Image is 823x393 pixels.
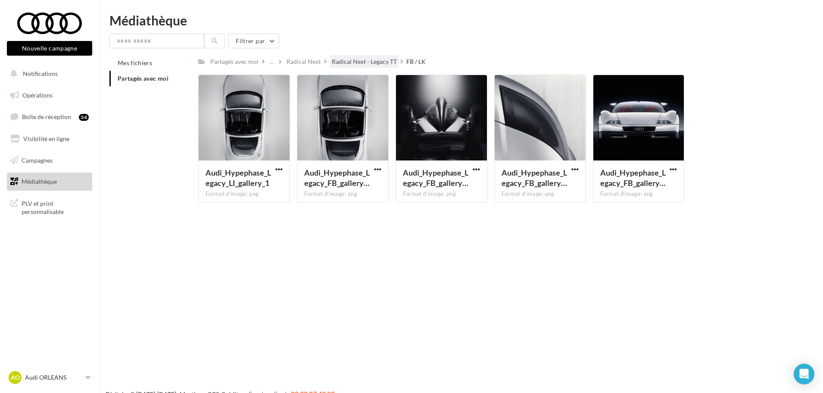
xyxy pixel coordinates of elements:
span: Notifications [23,70,58,77]
span: Visibilité en ligne [23,135,69,142]
button: Nouvelle campagne [7,41,92,56]
div: Médiathèque [109,14,813,27]
div: ... [268,56,275,68]
span: PLV et print personnalisable [22,198,89,216]
div: Format d'image: png [403,190,480,198]
button: Notifications [5,65,90,83]
div: Open Intercom Messenger [794,364,814,384]
div: FB / LK [406,57,426,66]
div: Radical Next [287,57,321,66]
div: Format d'image: png [600,190,677,198]
span: Audi_Hypephase_Legacy_FB_gallery_2 [403,168,468,188]
a: Campagnes [5,151,94,170]
div: Format d'image: png [304,190,381,198]
a: Boîte de réception34 [5,107,94,126]
span: Mes fichiers [118,59,152,66]
span: Boîte de réception [22,113,71,120]
span: Médiathèque [22,178,57,185]
span: Campagnes [22,156,53,163]
div: Format d'image: png [206,190,283,198]
span: Audi_Hypephase_Legacy_LI_gallery_1 [206,168,271,188]
a: Visibilité en ligne [5,130,94,148]
span: Partagés avec moi [118,75,168,82]
div: Radical Next - Legacy TT [332,57,397,66]
div: Partagés avec moi [210,57,259,66]
span: Opérations [22,91,53,99]
span: Audi_Hypephase_Legacy_FB_gallery_4 [600,168,666,188]
p: Audi ORLEANS [25,373,82,382]
div: Format d'image: png [502,190,579,198]
span: AO [11,373,20,382]
a: Médiathèque [5,173,94,191]
a: Opérations [5,86,94,104]
button: Filtrer par [228,34,279,48]
div: 34 [79,114,89,121]
span: Audi_Hypephase_Legacy_FB_gallery_1 [304,168,370,188]
span: Audi_Hypephase_Legacy_FB_gallery_3 [502,168,567,188]
a: PLV et print personnalisable [5,194,94,220]
a: AO Audi ORLEANS [7,369,92,386]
